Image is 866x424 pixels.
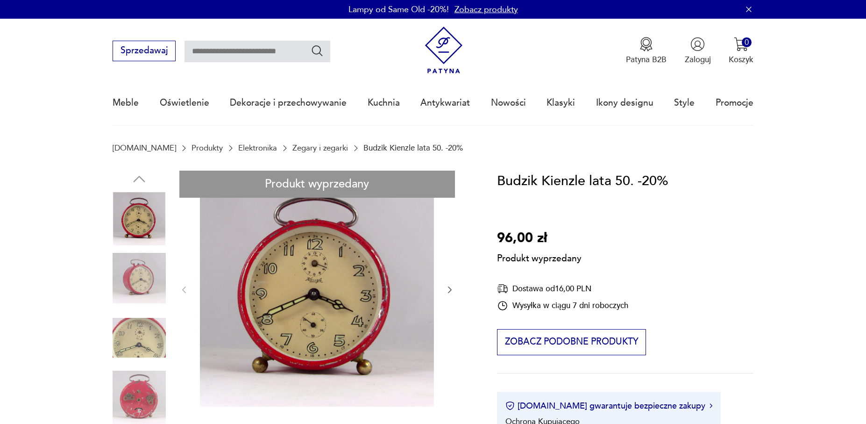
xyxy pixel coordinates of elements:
[710,403,712,408] img: Ikona strzałki w prawo
[685,37,711,65] button: Zaloguj
[113,144,176,152] a: [DOMAIN_NAME]
[505,400,712,412] button: [DOMAIN_NAME] gwarantuje bezpieczne zakupy
[729,54,753,65] p: Koszyk
[685,54,711,65] p: Zaloguj
[497,228,582,249] p: 96,00 zł
[547,81,575,124] a: Klasyki
[716,81,753,124] a: Promocje
[626,37,667,65] button: Patyna B2B
[420,27,468,74] img: Patyna - sklep z meblami i dekoracjami vintage
[368,81,400,124] a: Kuchnia
[192,144,223,152] a: Produkty
[497,249,582,265] p: Produkt wyprzedany
[113,81,139,124] a: Meble
[497,300,628,311] div: Wysyłka w ciągu 7 dni roboczych
[505,401,515,410] img: Ikona certyfikatu
[491,81,526,124] a: Nowości
[690,37,705,51] img: Ikonka użytkownika
[311,44,324,57] button: Szukaj
[639,37,653,51] img: Ikona medalu
[497,329,646,355] button: Zobacz podobne produkty
[420,81,470,124] a: Antykwariat
[497,171,668,192] h1: Budzik Kienzle lata 50. -20%
[348,4,449,15] p: Lampy od Same Old -20%!
[230,81,347,124] a: Dekoracje i przechowywanie
[363,144,463,152] p: Budzik Kienzle lata 50. -20%
[626,54,667,65] p: Patyna B2B
[113,48,176,55] a: Sprzedawaj
[596,81,653,124] a: Ikony designu
[742,37,752,47] div: 0
[454,4,518,15] a: Zobacz produkty
[113,41,176,61] button: Sprzedawaj
[497,283,508,295] img: Ikona dostawy
[729,37,753,65] button: 0Koszyk
[497,283,628,295] div: Dostawa od 16,00 PLN
[734,37,748,51] img: Ikona koszyka
[292,144,348,152] a: Zegary i zegarki
[674,81,695,124] a: Style
[626,37,667,65] a: Ikona medaluPatyna B2B
[238,144,277,152] a: Elektronika
[160,81,209,124] a: Oświetlenie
